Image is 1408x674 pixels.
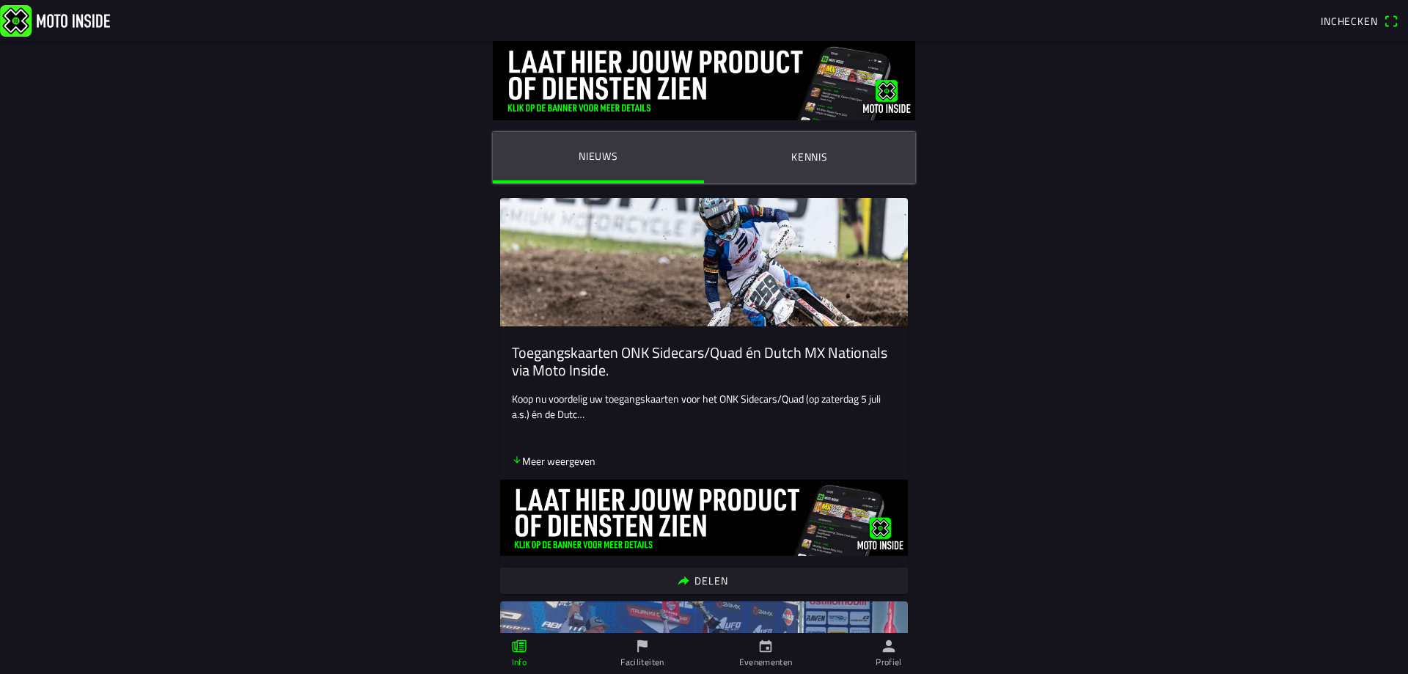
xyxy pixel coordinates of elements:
p: Koop nu voordelig uw toegangskaarten voor het ONK Sidecars/Quad (op zaterdag 5 juli a.s.) én de D... [512,391,896,422]
ion-icon: calendar [758,638,774,654]
ion-label: Faciliteiten [620,656,664,669]
ion-icon: arrow down [512,455,522,465]
img: ovdhpoPiYVyyWxH96Op6EavZdUOyIWdtEOENrLni.jpg [500,480,908,556]
ion-label: Nieuws [579,148,618,164]
ion-card-title: Toegangskaarten ONK Sidecars/Quad én Dutch MX Nationals via Moto Inside. [512,344,896,379]
p: Meer weergeven [512,453,595,469]
a: Incheckenqr scanner [1313,8,1405,33]
img: DquIORQn5pFcG0wREDc6xsoRnKbaxAuyzJmd8qj8.jpg [493,41,915,120]
ion-label: Info [512,656,527,669]
ion-icon: person [881,638,897,654]
ion-label: Profiel [876,656,902,669]
span: Inchecken [1321,13,1378,29]
ion-icon: flag [634,638,650,654]
ion-label: Kennis [791,149,828,165]
ion-button: Delen [500,568,908,594]
img: W9TngUMILjngII3slWrxy3dg4E7y6i9Jkq2Wxt1b.jpg [500,198,908,326]
ion-label: Evenementen [739,656,793,669]
ion-icon: paper [511,638,527,654]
